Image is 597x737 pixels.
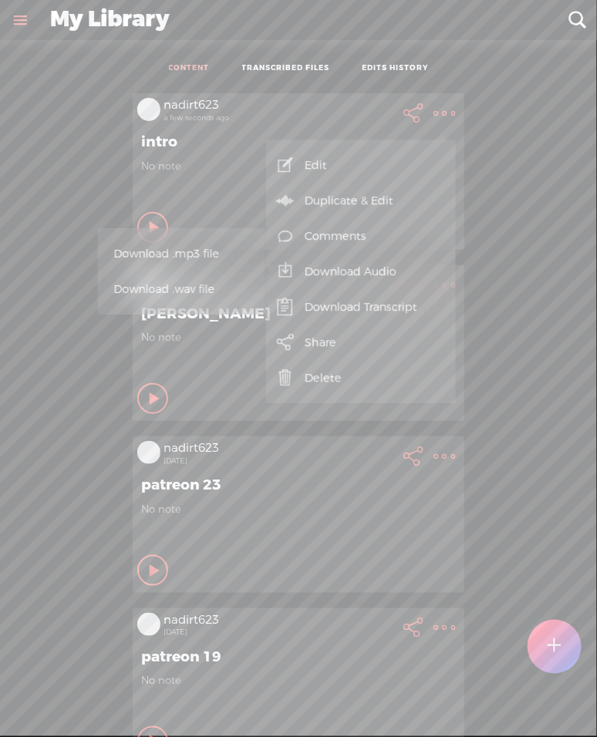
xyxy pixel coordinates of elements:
[164,98,395,113] div: nadirt623
[114,272,245,307] span: Download .wav file
[137,441,160,464] img: videoLoading.png
[141,133,456,151] span: intro
[242,63,330,74] a: TRANSCRIBED FILES
[164,456,395,466] div: [DATE]
[114,237,250,271] span: Download .mp3 file
[274,218,448,254] a: Comments
[274,325,448,360] a: Share
[141,674,456,687] span: No note
[274,254,448,289] a: Download Audio
[164,628,395,637] div: [DATE]
[141,648,456,666] span: patreon 19
[274,147,448,183] a: Edit
[274,360,448,395] a: Delete
[141,503,456,516] span: No note
[274,183,448,218] a: Duplicate & Edit
[164,613,395,628] div: nadirt623
[169,63,210,74] a: CONTENT
[141,476,456,494] span: patreon 23
[137,613,160,636] img: videoLoading.png
[363,63,429,74] a: EDITS HISTORY
[141,331,456,344] span: No note
[274,289,448,325] a: Download Transcript
[164,441,395,456] div: nadirt623
[137,98,160,121] img: videoLoading.png
[164,113,395,123] div: a few seconds ago
[141,160,456,173] span: No note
